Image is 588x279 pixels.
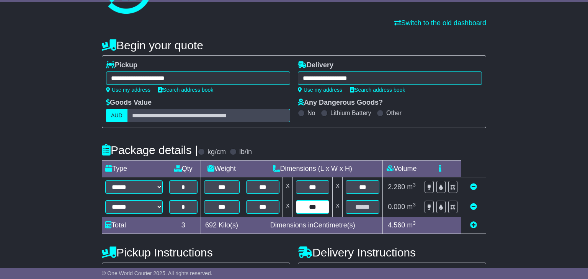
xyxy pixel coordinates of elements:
label: lb/in [239,148,252,156]
td: x [283,197,293,217]
sup: 3 [413,220,416,226]
a: Search address book [350,87,405,93]
td: x [333,177,343,197]
td: x [333,197,343,217]
td: Qty [166,161,201,177]
h4: Begin your quote [102,39,486,52]
label: AUD [106,109,127,122]
span: 2.280 [388,183,405,191]
h4: Delivery Instructions [298,246,486,259]
label: No [307,109,315,117]
td: Kilo(s) [201,217,243,234]
h4: Pickup Instructions [102,246,290,259]
label: Pickup [106,61,137,70]
td: Volume [382,161,421,177]
a: Use my address [298,87,342,93]
label: Other [386,109,402,117]
td: Dimensions (L x W x H) [243,161,382,177]
label: Lithium Battery [330,109,371,117]
a: Use my address [106,87,150,93]
a: Search address book [158,87,213,93]
a: Remove this item [470,183,477,191]
a: Add new item [470,221,477,229]
label: kg/cm [207,148,226,156]
h4: Package details | [102,144,198,156]
sup: 3 [413,202,416,208]
a: Switch to the old dashboard [394,19,486,27]
td: Type [102,161,166,177]
span: m [407,203,416,211]
span: 4.560 [388,221,405,229]
span: 0.000 [388,203,405,211]
td: Dimensions in Centimetre(s) [243,217,382,234]
td: 3 [166,217,201,234]
label: Delivery [298,61,333,70]
span: m [407,221,416,229]
a: Remove this item [470,203,477,211]
td: Weight [201,161,243,177]
span: 692 [205,221,217,229]
span: © One World Courier 2025. All rights reserved. [102,270,212,276]
sup: 3 [413,182,416,188]
span: m [407,183,416,191]
label: Any Dangerous Goods? [298,99,383,107]
td: x [283,177,293,197]
td: Total [102,217,166,234]
label: Goods Value [106,99,152,107]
